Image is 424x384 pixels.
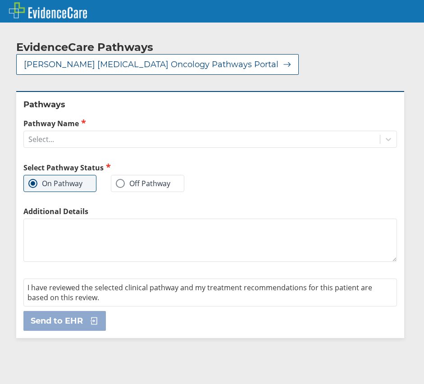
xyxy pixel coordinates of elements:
[116,179,170,188] label: Off Pathway
[16,41,153,54] h2: EvidenceCare Pathways
[23,162,207,173] h2: Select Pathway Status
[23,311,106,331] button: Send to EHR
[23,118,397,128] label: Pathway Name
[24,59,278,70] span: [PERSON_NAME] [MEDICAL_DATA] Oncology Pathways Portal
[9,2,87,18] img: EvidenceCare
[27,283,372,302] span: I have reviewed the selected clinical pathway and my treatment recommendations for this patient a...
[16,54,299,75] button: [PERSON_NAME] [MEDICAL_DATA] Oncology Pathways Portal
[28,179,82,188] label: On Pathway
[23,99,397,110] h2: Pathways
[23,206,397,216] label: Additional Details
[28,134,54,144] div: Select...
[31,315,83,326] span: Send to EHR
